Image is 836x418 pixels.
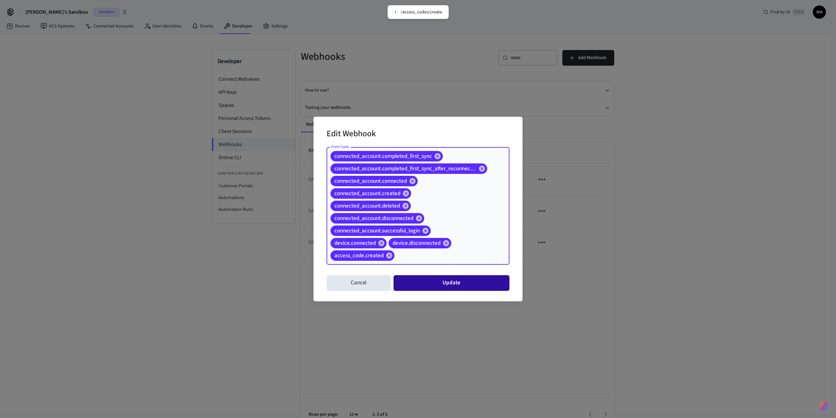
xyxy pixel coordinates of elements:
[330,151,443,161] div: connected_account.completed_first_sync
[330,176,418,186] div: connected_account.connected
[330,163,487,174] div: connected_account.completed_first_sync_after_reconnection
[330,213,424,224] div: connected_account.disconnected
[330,190,404,197] span: connected_account.created
[330,252,388,259] span: access_code.created
[330,215,417,222] span: connected_account.disconnected
[330,153,436,159] span: connected_account.completed_first_sync
[330,250,394,261] div: access_code.created
[394,275,509,291] button: Update
[330,201,411,211] div: connected_account.deleted
[401,9,442,15] div: /access_codes/create
[331,144,349,149] label: Event Types
[389,240,444,246] span: device.disconnected
[327,275,391,291] button: Cancel
[327,125,376,144] h2: Edit Webhook
[330,226,431,236] div: connected_account.successful_login
[389,238,451,248] div: device.disconnected
[330,165,480,172] span: connected_account.completed_first_sync_after_reconnection
[330,188,411,199] div: connected_account.created
[330,227,424,234] span: connected_account.successful_login
[330,203,404,209] span: connected_account.deleted
[330,238,387,248] div: device.connected
[820,401,828,411] img: SeamLogoGradient.69752ec5.svg
[330,240,380,246] span: device.connected
[330,178,411,184] span: connected_account.connected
